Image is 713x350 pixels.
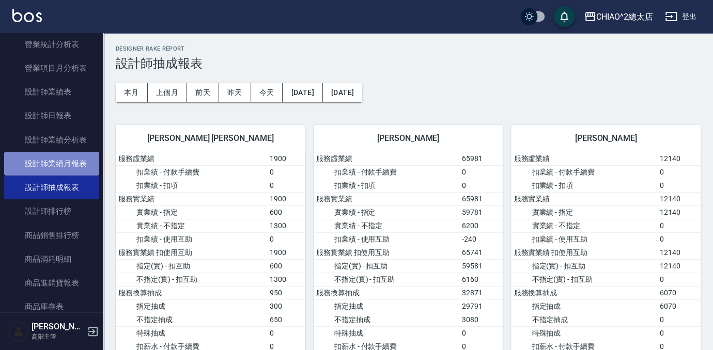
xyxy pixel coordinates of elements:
[459,246,503,259] td: 65741
[314,152,459,166] td: 服務虛業績
[116,246,267,259] td: 服務實業績 扣使用互助
[459,232,503,246] td: -240
[314,165,459,179] td: 扣業績 - 付款手續費
[4,152,99,176] a: 設計師業績月報表
[12,9,42,22] img: Logo
[657,205,701,219] td: 12140
[657,313,701,326] td: 0
[267,259,305,273] td: 600
[219,83,251,102] button: 昨天
[314,246,459,259] td: 服務實業績 扣使用互助
[511,246,657,259] td: 服務實業績 扣使用互助
[314,273,459,286] td: 不指定(實) - 扣互助
[128,133,293,144] span: [PERSON_NAME] [PERSON_NAME]
[657,273,701,286] td: 0
[657,246,701,259] td: 12140
[267,299,305,313] td: 300
[657,232,701,246] td: 0
[314,259,459,273] td: 指定(實) - 扣互助
[4,247,99,271] a: 商品消耗明細
[267,205,305,219] td: 600
[267,313,305,326] td: 650
[657,219,701,232] td: 0
[4,33,99,56] a: 營業統計分析表
[283,83,322,102] button: [DATE]
[459,152,503,166] td: 65981
[4,271,99,295] a: 商品進銷貨報表
[267,273,305,286] td: 1300
[459,326,503,340] td: 0
[116,83,148,102] button: 本月
[267,232,305,246] td: 0
[459,286,503,299] td: 32871
[459,205,503,219] td: 59781
[267,152,305,166] td: 1900
[116,273,267,286] td: 不指定(實) - 扣互助
[116,179,267,192] td: 扣業績 - 扣項
[314,219,459,232] td: 實業績 - 不指定
[459,299,503,313] td: 29791
[267,219,305,232] td: 1300
[4,104,99,128] a: 設計師日報表
[511,219,657,232] td: 實業績 - 不指定
[596,10,653,23] div: CHIAO^2總太店
[511,152,657,166] td: 服務虛業績
[580,6,657,27] button: CHIAO^2總太店
[314,205,459,219] td: 實業績 - 指定
[32,322,84,332] h5: [PERSON_NAME]
[459,273,503,286] td: 6160
[267,286,305,299] td: 950
[314,232,459,246] td: 扣業績 - 使用互助
[4,56,99,80] a: 營業項目月分析表
[511,232,657,246] td: 扣業績 - 使用互助
[187,83,219,102] button: 前天
[116,219,267,232] td: 實業績 - 不指定
[32,332,84,341] p: 高階主管
[8,321,29,342] img: Person
[116,326,267,340] td: 特殊抽成
[323,83,362,102] button: [DATE]
[267,192,305,205] td: 1900
[657,259,701,273] td: 12140
[116,152,267,166] td: 服務虛業績
[4,128,99,152] a: 設計師業績分析表
[511,192,657,205] td: 服務實業績
[314,192,459,205] td: 服務實業績
[459,259,503,273] td: 59581
[314,313,459,326] td: 不指定抽成
[267,165,305,179] td: 0
[657,179,701,192] td: 0
[657,299,701,313] td: 6070
[314,299,459,313] td: 指定抽成
[657,326,701,340] td: 0
[116,299,267,313] td: 指定抽成
[314,179,459,192] td: 扣業績 - 扣項
[267,326,305,340] td: 0
[116,205,267,219] td: 實業績 - 指定
[4,199,99,223] a: 設計師排行榜
[116,259,267,273] td: 指定(實) - 扣互助
[511,273,657,286] td: 不指定(實) - 扣互助
[459,313,503,326] td: 3080
[554,6,575,27] button: save
[511,165,657,179] td: 扣業績 - 付款手續費
[511,313,657,326] td: 不指定抽成
[116,45,701,52] h2: Designer Rake Report
[657,192,701,205] td: 12140
[459,179,503,192] td: 0
[511,259,657,273] td: 指定(實) - 扣互助
[326,133,491,144] span: [PERSON_NAME]
[459,192,503,205] td: 65981
[4,295,99,319] a: 商品庫存表
[511,179,657,192] td: 扣業績 - 扣項
[4,176,99,199] a: 設計師抽成報表
[116,192,267,205] td: 服務實業績
[116,165,267,179] td: 扣業績 - 付款手續費
[511,299,657,313] td: 指定抽成
[511,326,657,340] td: 特殊抽成
[116,56,701,71] h3: 設計師抽成報表
[116,232,267,246] td: 扣業績 - 使用互助
[314,326,459,340] td: 特殊抽成
[657,286,701,299] td: 6070
[459,165,503,179] td: 0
